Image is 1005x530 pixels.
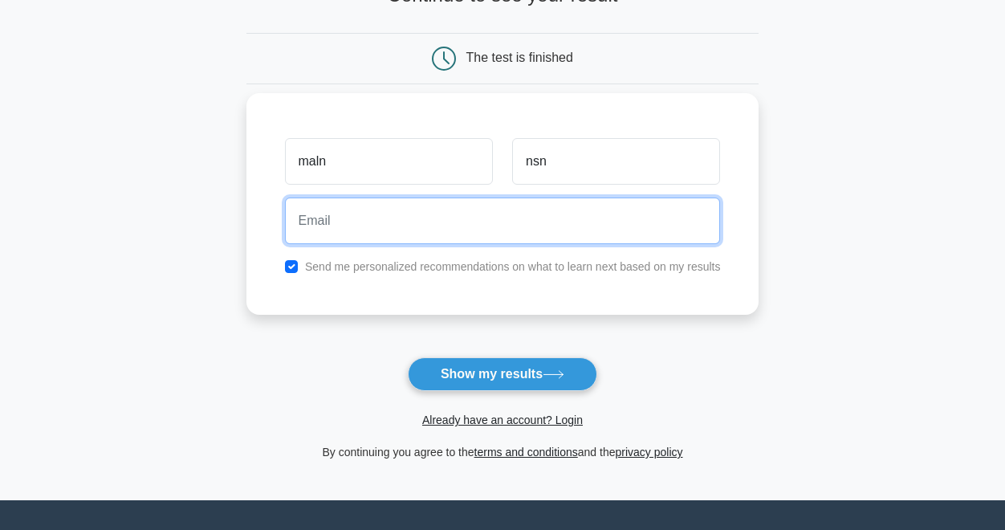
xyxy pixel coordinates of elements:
input: Last name [512,138,720,185]
div: By continuing you agree to the and the [237,442,769,462]
div: The test is finished [466,51,573,64]
label: Send me personalized recommendations on what to learn next based on my results [305,260,721,273]
a: Already have an account? Login [422,414,583,426]
a: terms and conditions [474,446,578,459]
input: Email [285,198,721,244]
input: First name [285,138,493,185]
button: Show my results [408,357,597,391]
a: privacy policy [616,446,683,459]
